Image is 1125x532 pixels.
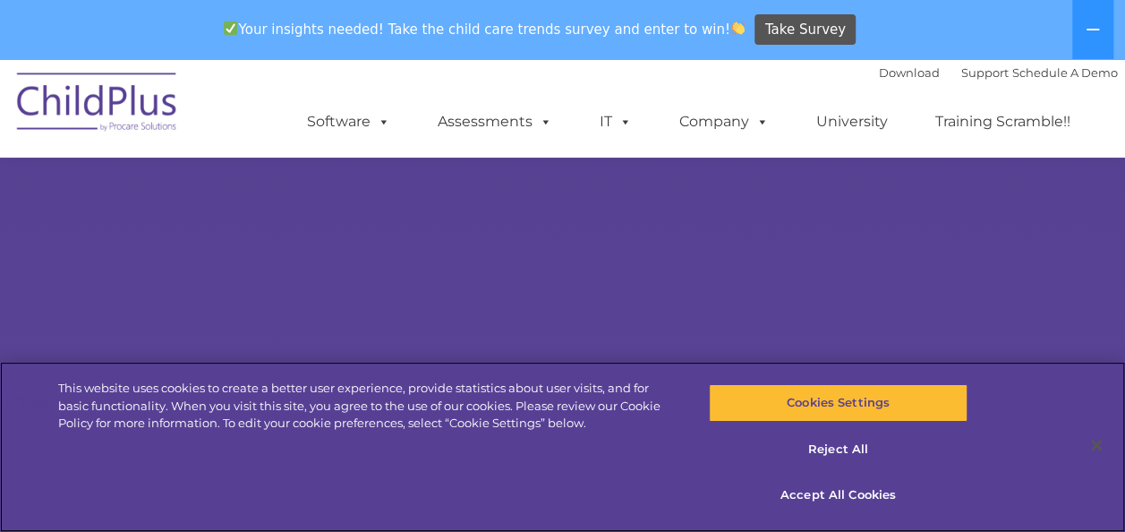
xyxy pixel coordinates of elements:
a: IT [582,104,650,140]
a: Assessments [420,104,570,140]
a: Schedule A Demo [1012,65,1118,80]
button: Cookies Settings [709,384,967,422]
a: Download [879,65,940,80]
span: Take Survey [765,14,846,46]
button: Close [1077,425,1116,465]
a: Training Scramble!! [917,104,1088,140]
span: Phone number [249,192,325,205]
button: Accept All Cookies [709,476,967,514]
img: ChildPlus by Procare Solutions [8,60,187,150]
img: ✅ [224,21,237,35]
a: Company [661,104,787,140]
span: Last name [249,118,303,132]
a: Software [289,104,408,140]
a: Take Survey [754,14,856,46]
button: Reject All [709,431,967,468]
div: This website uses cookies to create a better user experience, provide statistics about user visit... [58,380,675,433]
img: 👏 [731,21,745,35]
a: Support [961,65,1009,80]
span: Your insights needed! Take the child care trends survey and enter to win! [217,12,753,47]
a: University [798,104,906,140]
font: | [879,65,1118,80]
